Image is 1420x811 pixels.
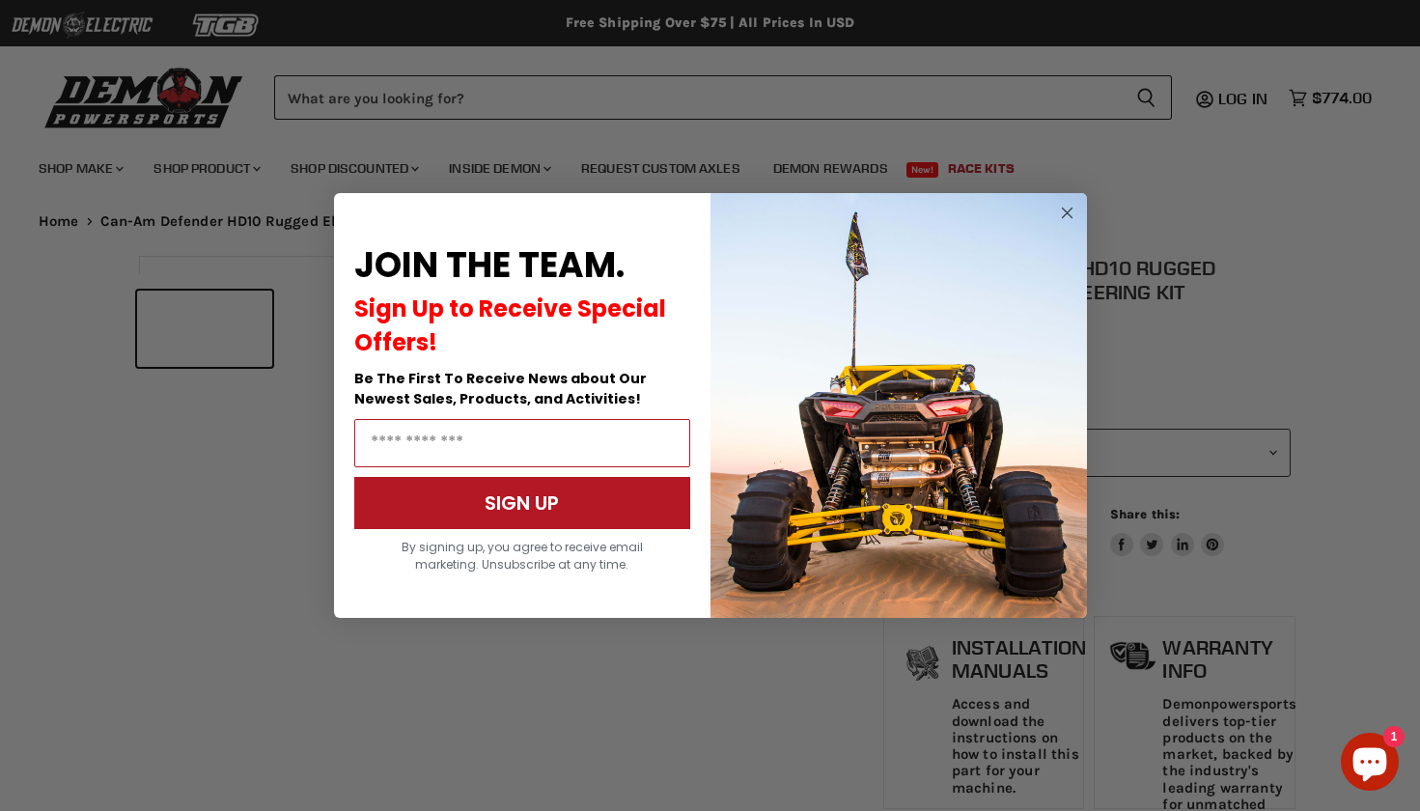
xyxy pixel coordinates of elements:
[1335,733,1405,796] inbox-online-store-chat: Shopify online store chat
[710,193,1087,618] img: a9095488-b6e7-41ba-879d-588abfab540b.jpeg
[354,240,625,290] span: JOIN THE TEAM.
[354,477,690,529] button: SIGN UP
[354,419,690,467] input: Email Address
[354,293,666,358] span: Sign Up to Receive Special Offers!
[1055,201,1079,225] button: Close dialog
[354,369,647,408] span: Be The First To Receive News about Our Newest Sales, Products, and Activities!
[402,539,643,573] span: By signing up, you agree to receive email marketing. Unsubscribe at any time.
